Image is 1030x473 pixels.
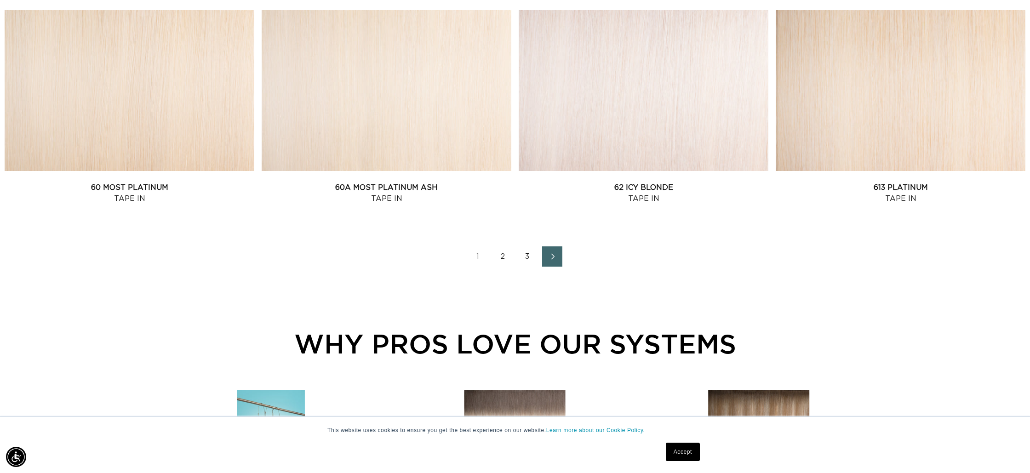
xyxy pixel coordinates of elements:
[519,182,768,204] a: 62 Icy Blonde Tape In
[327,426,703,434] p: This website uses cookies to ensure you get the best experience on our website.
[262,182,511,204] a: 60A Most Platinum Ash Tape In
[129,324,901,364] div: WHY PROS LOVE OUR SYSTEMS
[666,443,700,461] a: Accept
[984,429,1030,473] iframe: Chat Widget
[542,246,562,267] a: Next page
[468,246,488,267] a: Page 1
[5,182,254,204] a: 60 Most Platinum Tape In
[517,246,538,267] a: Page 3
[776,182,1025,204] a: 613 Platinum Tape In
[546,427,645,433] a: Learn more about our Cookie Policy.
[5,246,1025,267] nav: Pagination
[6,447,26,467] div: Accessibility Menu
[492,246,513,267] a: Page 2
